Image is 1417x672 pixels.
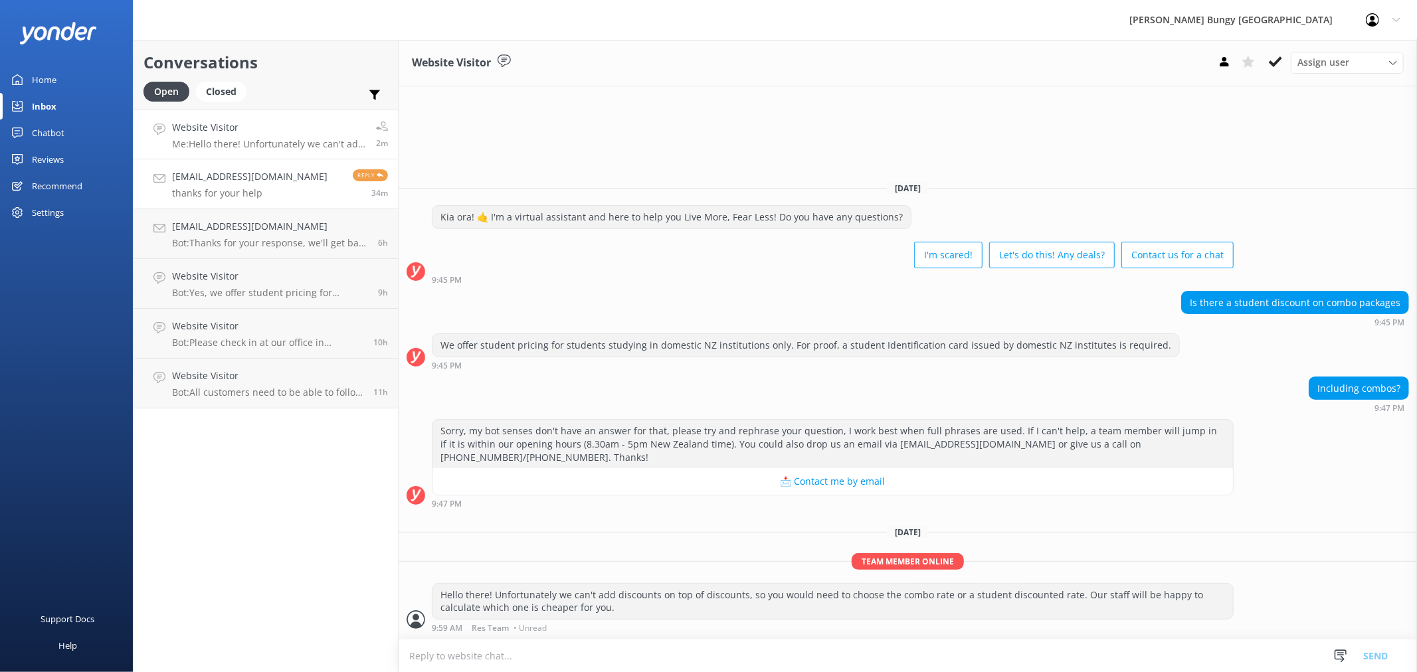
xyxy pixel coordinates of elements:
[378,237,388,248] span: 03:04am 17-Aug-2025 (UTC +12:00) Pacific/Auckland
[32,93,56,120] div: Inbox
[353,169,388,181] span: Reply
[432,276,462,284] strong: 9:45 PM
[32,120,64,146] div: Chatbot
[134,110,398,159] a: Website VisitorMe:Hello there! Unfortunately we can't add discounts on top of discounts, so you w...
[432,468,1233,495] button: 📩 Contact me by email
[172,169,328,184] h4: [EMAIL_ADDRESS][DOMAIN_NAME]
[58,632,77,659] div: Help
[432,362,462,370] strong: 9:45 PM
[32,146,64,173] div: Reviews
[143,84,196,98] a: Open
[134,259,398,309] a: Website VisitorBot:Yes, we offer student pricing for students studying in domestic NZ institution...
[1291,52,1404,73] div: Assign User
[172,187,328,199] p: thanks for your help
[32,66,56,93] div: Home
[1309,377,1408,400] div: Including combos?
[378,287,388,298] span: 12:15am 17-Aug-2025 (UTC +12:00) Pacific/Auckland
[432,361,1180,370] div: 09:45pm 16-Aug-2025 (UTC +12:00) Pacific/Auckland
[172,138,366,150] p: Me: Hello there! Unfortunately we can't add discounts on top of discounts, so you would need to c...
[887,527,929,538] span: [DATE]
[172,369,363,383] h4: Website Visitor
[172,287,368,299] p: Bot: Yes, we offer student pricing for students studying in domestic NZ institutions. You will ne...
[134,209,398,259] a: [EMAIL_ADDRESS][DOMAIN_NAME]Bot:Thanks for your response, we'll get back to you as soon as we can...
[196,84,253,98] a: Closed
[1374,319,1404,327] strong: 9:45 PM
[432,624,462,632] strong: 9:59 AM
[143,50,388,75] h2: Conversations
[134,309,398,359] a: Website VisitorBot:Please check in at our office in [GEOGRAPHIC_DATA], located at [STREET_ADDRESS...
[172,219,368,234] h4: [EMAIL_ADDRESS][DOMAIN_NAME]
[432,334,1179,357] div: We offer student pricing for students studying in domestic NZ institutions only. For proof, a stu...
[852,553,964,570] span: Team member online
[172,319,363,333] h4: Website Visitor
[172,269,368,284] h4: Website Visitor
[41,606,95,632] div: Support Docs
[1181,317,1409,327] div: 09:45pm 16-Aug-2025 (UTC +12:00) Pacific/Auckland
[373,337,388,348] span: 11:16pm 16-Aug-2025 (UTC +12:00) Pacific/Auckland
[20,22,96,44] img: yonder-white-logo.png
[373,386,388,398] span: 10:41pm 16-Aug-2025 (UTC +12:00) Pacific/Auckland
[172,237,368,249] p: Bot: Thanks for your response, we'll get back to you as soon as we can during opening hours.
[514,624,547,632] span: • Unread
[432,499,1234,508] div: 09:47pm 16-Aug-2025 (UTC +12:00) Pacific/Auckland
[1297,55,1349,70] span: Assign user
[432,206,911,228] div: Kia ora! 🤙 I'm a virtual assistant and here to help you Live More, Fear Less! Do you have any que...
[376,137,388,149] span: 09:59am 17-Aug-2025 (UTC +12:00) Pacific/Auckland
[432,275,1234,284] div: 09:45pm 16-Aug-2025 (UTC +12:00) Pacific/Auckland
[172,120,366,135] h4: Website Visitor
[172,337,363,349] p: Bot: Please check in at our office in [GEOGRAPHIC_DATA], located at [STREET_ADDRESS] Our buses de...
[134,159,398,209] a: [EMAIL_ADDRESS][DOMAIN_NAME]thanks for your helpReply34m
[196,82,246,102] div: Closed
[887,183,929,194] span: [DATE]
[143,82,189,102] div: Open
[412,54,491,72] h3: Website Visitor
[1309,403,1409,412] div: 09:47pm 16-Aug-2025 (UTC +12:00) Pacific/Auckland
[432,500,462,508] strong: 9:47 PM
[371,187,388,199] span: 09:26am 17-Aug-2025 (UTC +12:00) Pacific/Auckland
[432,584,1233,619] div: Hello there! Unfortunately we can't add discounts on top of discounts, so you would need to choos...
[1374,404,1404,412] strong: 9:47 PM
[32,173,82,199] div: Recommend
[432,420,1233,468] div: Sorry, my bot senses don't have an answer for that, please try and rephrase your question, I work...
[172,386,363,398] p: Bot: All customers need to be able to follow instructions provided by our crew. For the Sky Jump ...
[989,242,1115,268] button: Let's do this! Any deals?
[1121,242,1234,268] button: Contact us for a chat
[1182,292,1408,314] div: Is there a student discount on combo packages
[432,623,1234,632] div: 09:59am 17-Aug-2025 (UTC +12:00) Pacific/Auckland
[472,624,509,632] span: Res Team
[134,359,398,408] a: Website VisitorBot:All customers need to be able to follow instructions provided by our crew. For...
[914,242,983,268] button: I'm scared!
[32,199,64,226] div: Settings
